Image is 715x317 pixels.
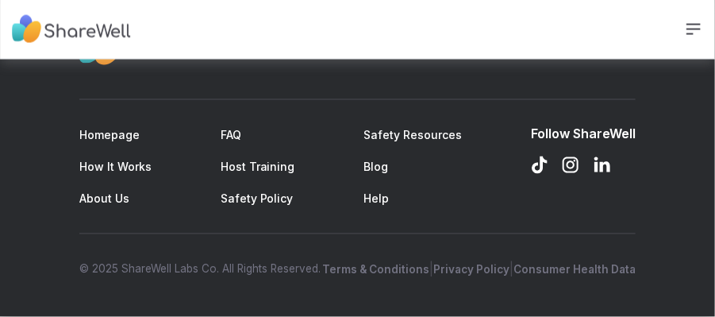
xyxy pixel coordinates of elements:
[221,129,241,142] a: FAQ
[322,264,429,276] a: Terms & Conditions
[79,192,129,206] a: About Us
[79,160,152,174] a: How It Works
[509,261,513,277] span: |
[513,264,636,276] a: Consumer Health Data
[363,160,388,174] a: Blog
[433,264,509,276] a: Privacy Policy
[429,261,433,277] span: |
[363,129,462,142] a: Safety Resources
[12,8,131,52] img: ShareWell Nav Logo
[221,192,294,206] a: Safety Policy
[79,261,321,277] div: © 2025 ShareWell Labs Co. All Rights Reserved.
[79,129,140,142] a: Homepage
[531,126,636,143] div: Follow ShareWell
[221,160,295,174] a: Host Training
[363,192,389,206] a: Help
